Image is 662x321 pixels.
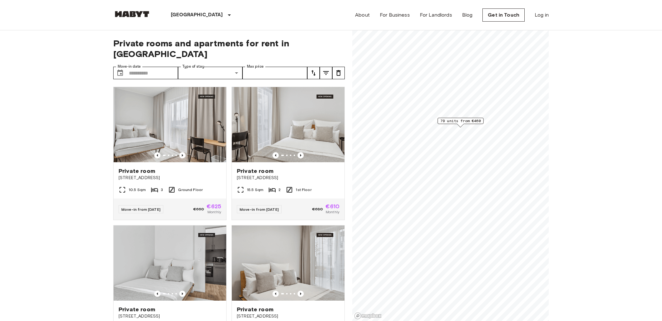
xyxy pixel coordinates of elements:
[114,87,226,162] img: Marketing picture of unit DE-13-001-002-001
[154,152,160,158] button: Previous image
[179,152,186,158] button: Previous image
[179,291,186,297] button: Previous image
[237,313,339,319] span: [STREET_ADDRESS]
[247,187,263,193] span: 15.5 Sqm
[298,291,304,297] button: Previous image
[129,187,146,193] span: 10.5 Sqm
[354,312,382,319] a: Mapbox logo
[114,67,126,79] button: Choose date
[312,206,323,212] span: €680
[237,306,273,313] span: Private room
[207,209,221,215] span: Monthly
[296,187,311,193] span: 1st Floor
[232,87,344,162] img: Marketing picture of unit DE-13-001-111-002
[119,167,155,175] span: Private room
[232,87,345,220] a: Marketing picture of unit DE-13-001-111-002Previous imagePrevious imagePrivate room[STREET_ADDRES...
[438,118,484,127] div: Map marker
[247,64,264,69] label: Max price
[272,291,279,297] button: Previous image
[482,8,525,22] a: Get in Touch
[240,207,279,212] span: Move-in from [DATE]
[535,11,549,19] a: Log in
[119,175,221,181] span: [STREET_ADDRESS]
[332,67,345,79] button: tune
[161,187,163,193] span: 3
[307,67,320,79] button: tune
[440,118,481,124] span: 79 units from €460
[114,225,226,301] img: Marketing picture of unit DE-13-001-108-002
[320,67,332,79] button: tune
[119,306,155,313] span: Private room
[182,64,204,69] label: Type of stay
[278,187,281,193] span: 2
[119,313,221,319] span: [STREET_ADDRESS]
[154,291,160,297] button: Previous image
[298,152,304,158] button: Previous image
[462,11,473,19] a: Blog
[171,11,223,19] p: [GEOGRAPHIC_DATA]
[178,187,203,193] span: Ground Floor
[121,207,160,212] span: Move-in from [DATE]
[113,38,345,59] span: Private rooms and apartments for rent in [GEOGRAPHIC_DATA]
[355,11,370,19] a: About
[420,11,452,19] a: For Landlords
[113,87,227,220] a: Marketing picture of unit DE-13-001-002-001Previous imagePrevious imagePrivate room[STREET_ADDRES...
[325,204,339,209] span: €610
[232,225,344,301] img: Marketing picture of unit DE-13-001-409-001
[118,64,141,69] label: Move-in date
[206,204,221,209] span: €625
[113,11,151,17] img: Habyt
[326,209,339,215] span: Monthly
[272,152,279,158] button: Previous image
[237,167,273,175] span: Private room
[380,11,410,19] a: For Business
[193,206,204,212] span: €660
[237,175,339,181] span: [STREET_ADDRESS]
